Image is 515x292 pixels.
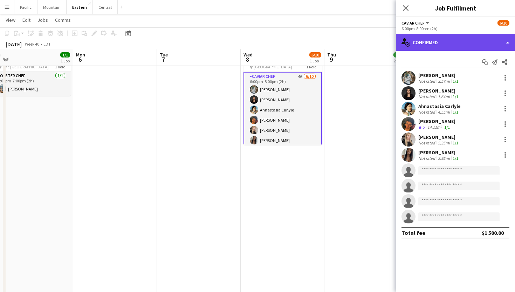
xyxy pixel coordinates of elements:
[23,41,41,47] span: Week 40
[37,17,48,23] span: Jobs
[6,41,22,48] div: [DATE]
[401,20,430,26] button: Caviar Chef
[482,229,504,236] div: $1 500.00
[418,88,460,94] div: [PERSON_NAME]
[61,58,70,63] div: 1 Job
[453,79,458,84] app-skills-label: 1/1
[453,156,458,161] app-skills-label: 1/1
[401,20,425,26] span: Caviar Chef
[306,64,316,69] span: 1 Role
[6,17,15,23] span: View
[396,4,515,13] h3: Job Fulfilment
[243,41,322,145] app-job-card: 6:00pm-8:00pm (2h)6/10CxRA (4356) [[GEOGRAPHIC_DATA]] [GEOGRAPHIC_DATA]1 RoleCaviar Chef4A6/106:0...
[3,15,18,25] a: View
[394,58,405,63] div: 2 Jobs
[437,140,451,145] div: 5.35mi
[401,26,509,31] div: 6:00pm-8:00pm (2h)
[453,109,458,115] app-skills-label: 1/1
[310,58,321,63] div: 1 Job
[43,41,51,47] div: EDT
[418,134,460,140] div: [PERSON_NAME]
[55,64,65,69] span: 1 Role
[426,124,443,130] div: 14.11mi
[35,15,51,25] a: Jobs
[396,34,515,51] div: Confirmed
[75,55,85,63] span: 6
[67,0,93,14] button: Eastern
[497,20,509,26] span: 6/10
[453,94,458,99] app-skills-label: 1/1
[160,52,168,58] span: Tue
[52,15,74,25] a: Comms
[418,103,461,109] div: Ahnastasia Carlyle
[437,79,451,84] div: 3.57mi
[327,52,336,58] span: Thu
[418,72,460,79] div: [PERSON_NAME]
[423,124,425,130] span: 5
[418,109,437,115] div: Not rated
[418,140,437,145] div: Not rated
[418,156,437,161] div: Not rated
[20,15,33,25] a: Edit
[401,229,425,236] div: Total fee
[242,55,253,63] span: 8
[418,79,437,84] div: Not rated
[418,118,455,124] div: [PERSON_NAME]
[444,124,450,130] app-skills-label: 1/1
[55,17,71,23] span: Comms
[418,149,460,156] div: [PERSON_NAME]
[22,17,30,23] span: Edit
[393,52,403,57] span: 2/2
[243,52,253,58] span: Wed
[159,55,168,63] span: 7
[37,0,67,14] button: Mountain
[14,0,37,14] button: Pacific
[76,52,85,58] span: Mon
[418,94,437,99] div: Not rated
[326,55,336,63] span: 9
[437,94,451,99] div: 1.64mi
[309,52,321,57] span: 6/10
[93,0,118,14] button: Central
[437,109,451,115] div: 4.55mi
[2,64,49,69] span: The [GEOGRAPHIC_DATA]
[60,52,70,57] span: 1/1
[453,140,458,145] app-skills-label: 1/1
[437,156,451,161] div: 2.95mi
[254,64,292,69] span: [GEOGRAPHIC_DATA]
[243,72,322,189] app-card-role: Caviar Chef4A6/106:00pm-8:00pm (2h)[PERSON_NAME][PERSON_NAME]Ahnastasia Carlyle[PERSON_NAME][PERS...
